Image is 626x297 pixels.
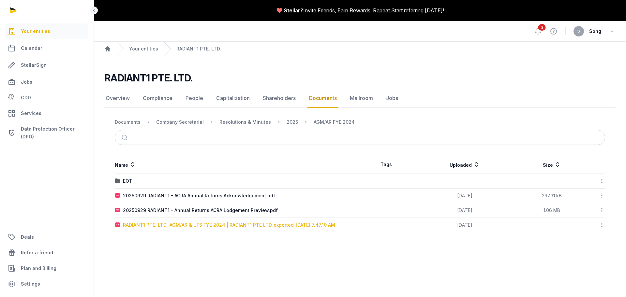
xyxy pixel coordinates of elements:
a: Your entities [129,46,158,52]
span: S [577,29,580,33]
div: Resolutions & Minutes [219,119,271,125]
a: Compliance [142,89,174,108]
span: [DATE] [457,207,472,213]
div: 2025 [287,119,298,125]
a: StellarSign [5,57,88,73]
div: Documents [115,119,141,125]
button: S [574,26,584,36]
a: Shareholders [261,89,297,108]
a: Mailroom [349,89,374,108]
div: EOT [123,178,132,184]
nav: Breadcrumb [115,114,605,130]
span: StellarSign [21,61,47,69]
th: Uploaded [413,155,516,174]
div: AGM/AR FYE 2024 [314,119,355,125]
div: RADIANT1 PTE. LTD._AGM/AR & UFS FYE 2024 | RADIANT1 PTE LTD_exported_[DATE] 7.47.10 AM [123,222,335,228]
span: Stellar? [284,7,303,14]
th: Name [115,155,360,174]
th: Size [516,155,587,174]
span: Plan and Billing [21,264,56,272]
a: Calendar [5,40,88,56]
div: Company Secretarial [156,119,204,125]
a: Services [5,106,88,121]
span: Services [21,109,41,117]
span: 3 [538,24,546,31]
a: RADIANT1 PTE. LTD. [176,46,221,52]
a: CDD [5,91,88,104]
a: Documents [307,89,338,108]
span: [DATE] [457,222,472,228]
span: Settings [21,280,40,288]
a: Jobs [5,74,88,90]
div: วิดเจ็ตการแชท [509,221,626,297]
nav: Tabs [104,89,616,108]
td: 1.06 MB [516,203,587,218]
a: Refer a friend [5,245,88,261]
span: [DATE] [457,193,472,198]
h2: RADIANT1 PTE. LTD. [104,72,193,84]
span: Calendar [21,44,42,52]
a: Deals [5,229,88,245]
iframe: Chat Widget [509,221,626,297]
nav: Breadcrumb [94,42,626,56]
img: pdf.svg [115,208,120,213]
a: Data Protection Officer (DPO) [5,122,88,143]
img: pdf.svg [115,193,120,198]
img: pdf.svg [115,222,120,228]
span: Jobs [21,78,32,86]
img: folder.svg [115,178,120,184]
a: Your entities [5,23,88,39]
span: Your entities [21,27,50,35]
div: 20250929 RADIANT1 - Annual Returns ACRA Lodgement Preview.pdf [123,207,278,214]
a: Jobs [385,89,399,108]
span: Refer a friend [21,249,53,257]
span: CDD [21,94,31,102]
span: Song [589,27,601,35]
a: Overview [104,89,131,108]
td: 297.31 kB [516,189,587,203]
span: Deals [21,233,34,241]
div: 20250929 RADIANT1 - ACRA Annual Returns Acknowledgement.pdf [123,192,275,199]
a: People [184,89,204,108]
a: Capitalization [215,89,251,108]
a: Start referring [DATE]! [391,7,444,14]
button: Submit [118,130,133,145]
a: Settings [5,276,88,292]
a: Plan and Billing [5,261,88,276]
span: Data Protection Officer (DPO) [21,125,86,141]
th: Tags [360,155,413,174]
